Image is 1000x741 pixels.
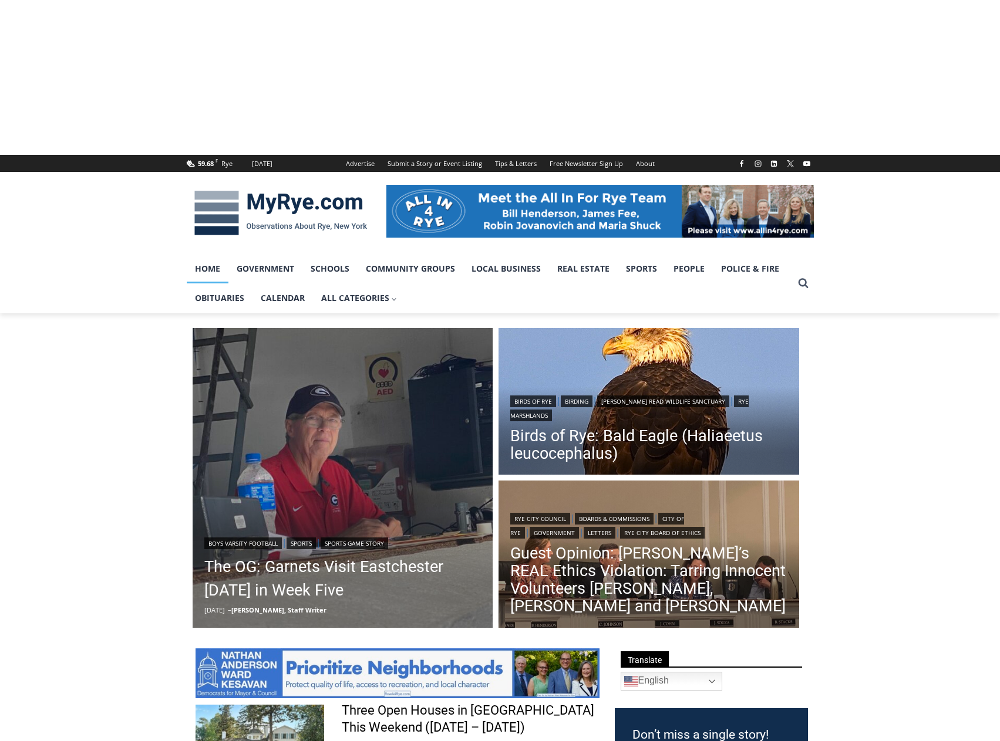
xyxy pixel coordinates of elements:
a: Sports [287,537,316,549]
a: Real Estate [549,254,618,283]
img: (PHOTO: The "Gang of Four" Councilwoman Carolina Johnson, Mayor Josh Cohn, Councilwoman Julie Sou... [499,481,799,631]
a: Government [228,254,302,283]
a: Rye City Council [510,513,570,525]
a: Home [187,254,228,283]
img: [PHOTO: Bald Eagle (Haliaeetus leucocephalus) at the Playland Boardwalk in Rye, New York. Credit:... [499,328,799,478]
a: Advertise [339,155,381,172]
a: Boards & Commissions [575,513,654,525]
a: Submit a Story or Event Listing [381,155,489,172]
a: [PERSON_NAME] Read Wildlife Sanctuary [597,395,729,407]
a: Rye City Board of Ethics [620,527,705,539]
img: All in for Rye [386,185,814,238]
div: | | [204,535,482,549]
a: X [783,157,797,171]
a: Schools [302,254,358,283]
a: Guest Opinion: [PERSON_NAME]’s REAL Ethics Violation: Tarring Innocent Volunteers [PERSON_NAME], ... [510,544,787,615]
img: (PHOTO" Steve “The OG” Feeney in the press box at Rye High School's Nugent Stadium, 2022.) [193,328,493,628]
div: | | | [510,393,787,421]
a: Sports [618,254,665,283]
a: Obituaries [187,283,252,313]
span: All Categories [321,292,398,304]
button: View Search Form [793,273,814,294]
a: Local Business [463,254,549,283]
a: Instagram [751,157,765,171]
nav: Secondary Navigation [339,155,661,172]
span: Translate [621,651,669,667]
a: Birding [561,395,592,407]
div: | | | | | [510,510,787,539]
a: YouTube [800,157,814,171]
img: MyRye.com [187,182,375,243]
div: [DATE] [252,158,272,169]
a: [PERSON_NAME], Staff Writer [231,605,326,614]
a: About [629,155,661,172]
a: Police & Fire [713,254,787,283]
a: Read More Birds of Rye: Bald Eagle (Haliaeetus leucocephalus) [499,328,799,478]
img: en [624,674,638,688]
a: Calendar [252,283,313,313]
a: Tips & Letters [489,155,543,172]
a: Read More Guest Opinion: Rye’s REAL Ethics Violation: Tarring Innocent Volunteers Carolina Johnso... [499,481,799,631]
a: Government [530,527,579,539]
a: Letters [584,527,615,539]
a: Birds of Rye [510,395,556,407]
nav: Primary Navigation [187,254,793,313]
time: [DATE] [204,605,225,614]
a: All Categories [313,283,406,313]
a: English [621,672,722,691]
a: Sports Game Story [321,537,388,549]
a: Read More The OG: Garnets Visit Eastchester Today in Week Five [193,328,493,628]
a: Boys Varsity Football [204,537,282,549]
a: Free Newsletter Sign Up [543,155,629,172]
a: People [665,254,713,283]
div: Rye [221,158,233,169]
a: Facebook [735,157,749,171]
a: Birds of Rye: Bald Eagle (Haliaeetus leucocephalus) [510,427,787,462]
a: The OG: Garnets Visit Eastchester [DATE] in Week Five [204,555,482,602]
a: Linkedin [767,157,781,171]
a: Community Groups [358,254,463,283]
a: Three Open Houses in [GEOGRAPHIC_DATA] This Weekend ([DATE] – [DATE]) [342,702,600,736]
span: – [228,605,231,614]
span: F [216,157,218,164]
span: 59.68 [198,159,214,168]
